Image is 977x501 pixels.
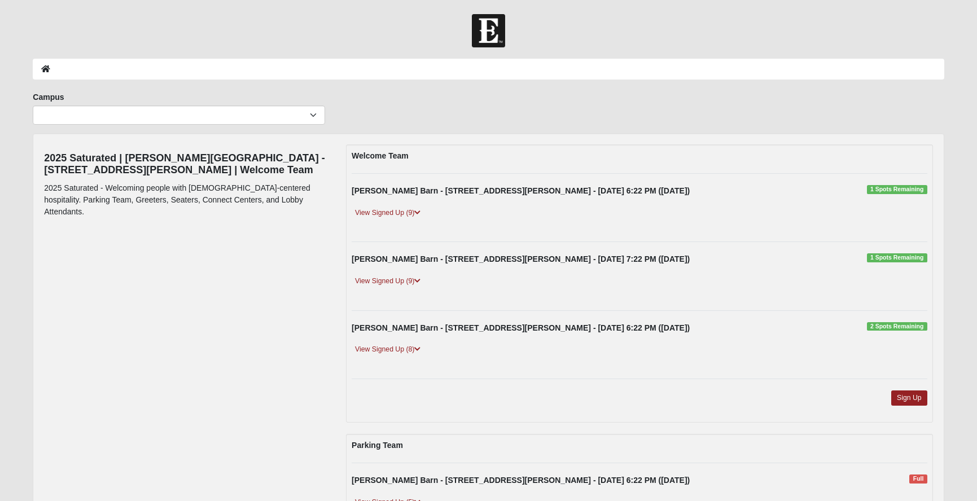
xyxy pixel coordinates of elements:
img: Church of Eleven22 Logo [472,14,505,47]
span: Full [909,474,927,484]
label: Campus [33,91,64,103]
strong: [PERSON_NAME] Barn - [STREET_ADDRESS][PERSON_NAME] - [DATE] 6:22 PM ([DATE]) [352,476,690,485]
a: View Signed Up (9) [352,275,424,287]
strong: [PERSON_NAME] Barn - [STREET_ADDRESS][PERSON_NAME] - [DATE] 7:22 PM ([DATE]) [352,254,690,263]
strong: [PERSON_NAME] Barn - [STREET_ADDRESS][PERSON_NAME] - [DATE] 6:22 PM ([DATE]) [352,186,690,195]
a: View Signed Up (8) [352,344,424,355]
p: 2025 Saturated - Welcoming people with [DEMOGRAPHIC_DATA]-centered hospitality. Parking Team, Gre... [44,182,329,218]
span: 1 Spots Remaining [867,253,927,262]
strong: Parking Team [352,441,403,450]
h4: 2025 Saturated | [PERSON_NAME][GEOGRAPHIC_DATA] - [STREET_ADDRESS][PERSON_NAME] | Welcome Team [44,152,329,177]
strong: Welcome Team [352,151,409,160]
span: 1 Spots Remaining [867,185,927,194]
a: Sign Up [891,390,927,406]
a: View Signed Up (9) [352,207,424,219]
span: 2 Spots Remaining [867,322,927,331]
strong: [PERSON_NAME] Barn - [STREET_ADDRESS][PERSON_NAME] - [DATE] 6:22 PM ([DATE]) [352,323,690,332]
